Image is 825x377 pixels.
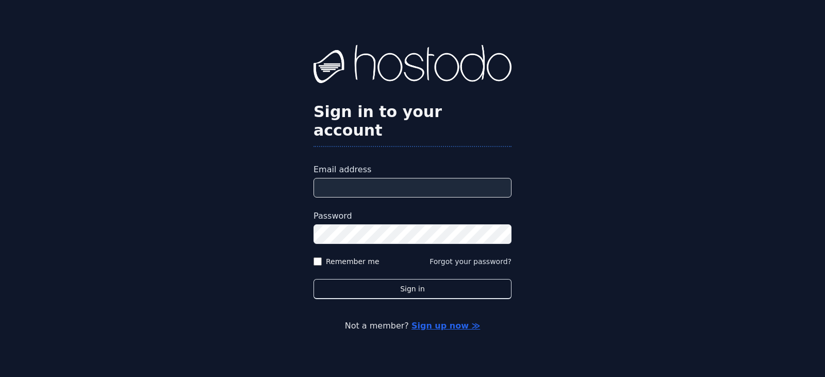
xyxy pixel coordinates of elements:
button: Sign in [313,279,511,299]
label: Password [313,210,511,222]
h2: Sign in to your account [313,103,511,140]
img: Hostodo [313,45,511,86]
a: Sign up now ≫ [411,321,480,331]
label: Remember me [326,256,379,267]
label: Email address [313,163,511,176]
p: Not a member? [49,320,775,332]
button: Forgot your password? [430,256,511,267]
